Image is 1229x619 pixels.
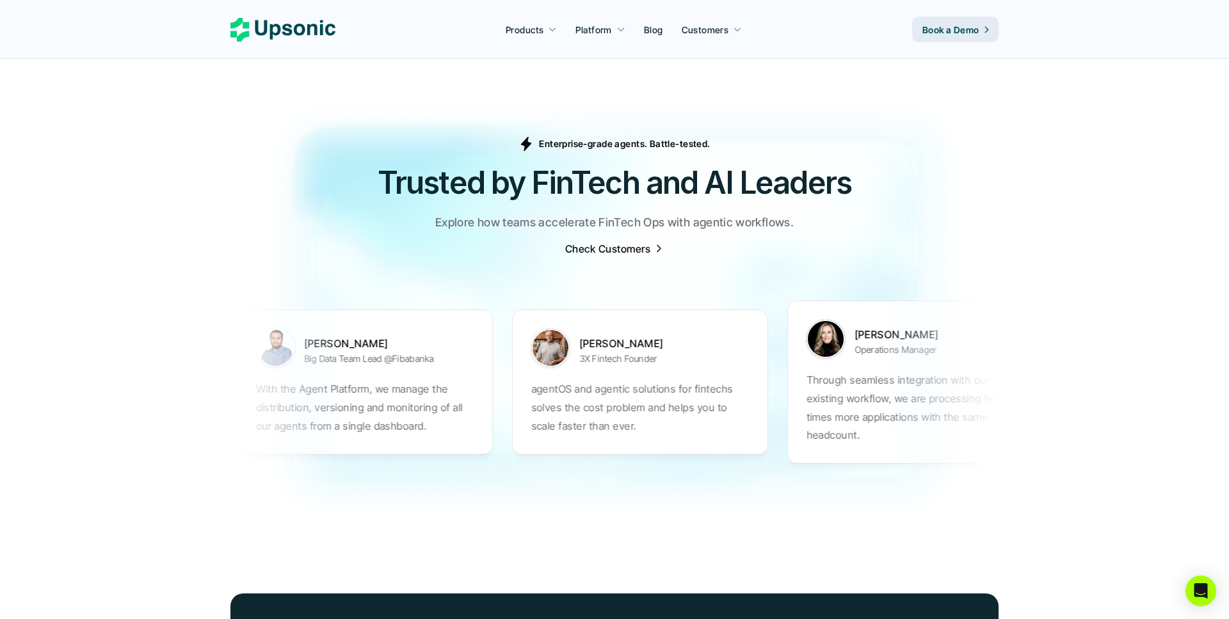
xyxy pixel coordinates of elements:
[854,342,936,358] p: Operations Manager
[531,380,748,435] p: agentOS and agentic solutions for fintechs solves the cost problem and helps you to scale faster ...
[303,337,399,351] p: [PERSON_NAME]
[565,242,650,256] p: Check Customers
[854,327,950,341] p: [PERSON_NAME]
[255,380,473,435] p: With the Agent Platform, we manage the distribution, versioning and monitoring of all our agents ...
[579,351,657,367] p: 3X Fintech Founder
[575,23,611,36] p: Platform
[644,23,663,36] p: Blog
[230,161,999,204] h2: Trusted by FinTech and AI Leaders
[579,337,675,351] p: [PERSON_NAME]
[806,371,1024,444] p: Through seamless integration with our existing workflow, we are processing ten times more applica...
[1185,576,1216,606] div: Open Intercom Messenger
[506,23,543,36] p: Products
[636,18,671,41] a: Blog
[922,23,979,36] p: Book a Demo
[303,351,433,367] p: Big Data Team Lead @Fibabanka
[498,18,565,41] a: Products
[539,137,710,150] p: Enterprise-grade agents. Battle-tested.
[682,23,729,36] p: Customers
[565,242,664,256] a: Check Customers
[435,214,794,232] p: Explore how teams accelerate FinTech Ops with agentic workflows.
[912,17,999,42] a: Book a Demo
